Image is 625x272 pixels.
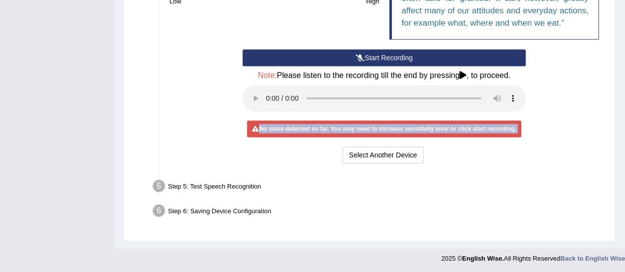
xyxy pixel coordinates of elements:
[560,255,625,262] a: Back to English Wise
[148,201,610,223] div: Step 6: Saving Device Configuration
[243,71,526,80] h4: Please listen to the recording till the end by pressing , to proceed.
[462,255,503,262] strong: English Wise.
[148,177,610,198] div: Step 5: Test Speech Recognition
[441,249,625,263] div: 2025 © All Rights Reserved
[243,49,526,66] button: Start Recording
[258,71,277,79] span: Note:
[247,120,521,137] div: No voice detected so far. You may need to increase sensitivity level or click start recording.
[342,147,423,163] button: Select Another Device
